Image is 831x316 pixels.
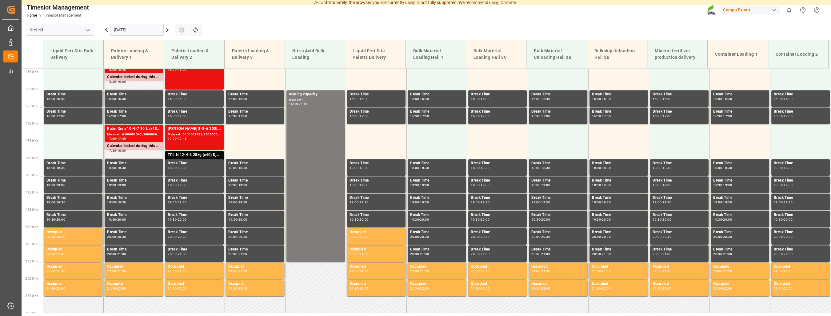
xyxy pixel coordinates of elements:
div: Break Time [46,109,100,115]
div: 16:00 [471,98,480,100]
div: Break Time [168,195,221,201]
div: Break Time [168,91,221,98]
img: Screenshot%202023-09-29%20at%2010.02.21.png_1712312052.png [706,5,716,15]
div: - [661,201,662,204]
div: 17:00 [602,115,611,118]
div: 16:00 [350,98,358,100]
div: 19:00 [531,201,540,204]
div: 16:30 [228,115,237,118]
div: TPL N 12-4-6 25kg (x40) D,A,CH; [168,152,221,158]
div: - [358,201,359,204]
div: - [358,166,359,169]
div: 19:00 [713,201,722,204]
div: - [177,98,178,100]
div: 16:00 [774,98,783,100]
span: 17:30 Hr [25,139,38,142]
div: - [237,115,238,118]
div: Main ref : 6100001345, 2000000525 [107,132,161,137]
div: - [116,201,117,204]
div: Container Loading 2 [773,49,823,60]
div: Break Time [168,160,221,166]
div: - [419,98,420,100]
div: 16:00 [289,103,298,106]
div: Break Time [410,178,464,184]
div: 16:00 [46,98,55,100]
div: 21:00 [299,103,308,106]
div: [PERSON_NAME] 8-8-6 200L (x4) DE,ENKabri blau 8-8-6 20L (x48) DE,EN [168,126,221,132]
div: Break Time [350,160,403,166]
span: 17:00 Hr [25,122,38,125]
div: 16:00 [592,98,601,100]
div: - [358,98,359,100]
div: 18:30 [228,184,237,186]
div: 19:00 [541,184,550,186]
div: Break Time [107,195,161,201]
div: 18:00 [46,166,55,169]
div: - [116,184,117,186]
div: 18:00 [228,166,237,169]
div: Break Time [471,195,524,201]
div: - [480,201,481,204]
div: Break Time [592,109,645,115]
div: 16:30 [592,115,601,118]
div: - [116,137,117,140]
div: - [661,166,662,169]
div: 18:30 [602,166,611,169]
div: Break Time [774,160,827,166]
div: Break Time [350,195,403,201]
div: 18:30 [420,166,429,169]
div: 18:30 [117,166,126,169]
div: 19:00 [228,201,237,204]
div: 19:00 [420,184,429,186]
div: Bulk Material Unloading Hall 3B [531,45,581,63]
div: - [237,98,238,100]
div: Break Time [410,160,464,166]
div: Break Time [774,109,827,115]
div: - [358,115,359,118]
div: Break Time [228,178,282,184]
div: Break Time [774,91,827,98]
div: - [116,98,117,100]
div: Timeslot Management [27,3,89,12]
div: 18:30 [653,184,661,186]
div: 17:00 [784,115,793,118]
div: 16:30 [602,98,611,100]
div: Break Time [471,178,524,184]
div: Break Time [107,160,161,166]
div: 19:00 [359,184,368,186]
div: 19:30 [662,201,671,204]
div: - [55,166,56,169]
div: 17:00 [662,115,671,118]
div: Break Time [107,91,161,98]
div: 19:00 [168,201,177,204]
button: Help Center [796,3,810,17]
div: 16:00 [653,98,661,100]
div: Break Time [46,178,100,184]
div: 16:00 [410,98,419,100]
div: 18:30 [471,184,480,186]
div: Break Time [653,160,706,166]
div: - [661,184,662,186]
div: - [116,68,117,71]
div: Break Time [350,91,403,98]
div: - [783,166,784,169]
div: 16:30 [359,98,368,100]
div: - [480,98,481,100]
div: Break Time [350,178,403,184]
span: 18:00 Hr [25,156,38,160]
div: 16:30 [56,98,65,100]
div: - [601,201,602,204]
div: 16:30 [784,98,793,100]
div: - [237,201,238,204]
div: 19:00 [592,201,601,204]
span: 16:00 Hr [25,87,38,91]
div: - [55,98,56,100]
div: 18:00 [410,166,419,169]
div: Break Time [168,109,221,115]
div: - [298,103,299,106]
div: 18:30 [178,166,187,169]
div: 16:30 [481,98,489,100]
div: 16:00 [178,68,187,71]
